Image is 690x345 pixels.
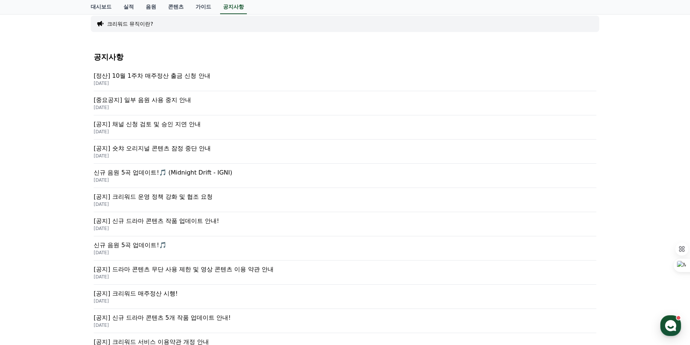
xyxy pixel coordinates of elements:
[94,177,596,183] p: [DATE]
[94,192,596,201] p: [공지] 크리워드 운영 정책 강화 및 협조 요청
[94,144,596,153] p: [공지] 숏챠 오리지널 콘텐츠 잠정 중단 안내
[94,129,596,135] p: [DATE]
[94,265,596,274] p: [공지] 드라마 콘텐츠 무단 사용 제한 및 영상 콘텐츠 이용 약관 안내
[23,247,28,253] span: 홈
[94,250,596,256] p: [DATE]
[94,212,596,236] a: [공지] 신규 드라마 콘텐츠 작품 업데이트 안내! [DATE]
[94,120,596,129] p: [공지] 채널 신청 검토 및 승인 지연 안내
[94,105,596,111] p: [DATE]
[94,168,596,177] p: 신규 음원 5곡 업데이트!🎵 (Midnight Drift - IGNI)
[94,153,596,159] p: [DATE]
[94,188,596,212] a: [공지] 크리워드 운영 정책 강화 및 협조 요청 [DATE]
[94,309,596,333] a: [공지] 신규 드라마 콘텐츠 5개 작품 업데이트 안내! [DATE]
[94,140,596,164] a: [공지] 숏챠 오리지널 콘텐츠 잠정 중단 안내 [DATE]
[94,164,596,188] a: 신규 음원 5곡 업데이트!🎵 (Midnight Drift - IGNI) [DATE]
[94,67,596,91] a: [정산] 10월 1주차 매주정산 출금 신청 안내 [DATE]
[94,53,596,61] h4: 공지사항
[96,236,143,255] a: 설정
[94,226,596,231] p: [DATE]
[94,80,596,86] p: [DATE]
[94,261,596,285] a: [공지] 드라마 콘텐츠 무단 사용 제한 및 영상 콘텐츠 이용 약관 안내 [DATE]
[107,20,153,28] button: 크리워드 뮤직이란?
[94,115,596,140] a: [공지] 채널 신청 검토 및 승인 지연 안내 [DATE]
[94,298,596,304] p: [DATE]
[94,201,596,207] p: [DATE]
[94,274,596,280] p: [DATE]
[2,236,49,255] a: 홈
[94,91,596,115] a: [중요공지] 일부 음원 사용 중지 안내 [DATE]
[94,313,596,322] p: [공지] 신규 드라마 콘텐츠 5개 작품 업데이트 안내!
[94,322,596,328] p: [DATE]
[94,217,596,226] p: [공지] 신규 드라마 콘텐츠 작품 업데이트 안내!
[94,96,596,105] p: [중요공지] 일부 음원 사용 중지 안내
[68,247,77,253] span: 대화
[94,285,596,309] a: [공지] 크리워드 매주정산 시행! [DATE]
[94,236,596,261] a: 신규 음원 5곡 업데이트!🎵 [DATE]
[115,247,124,253] span: 설정
[94,289,596,298] p: [공지] 크리워드 매주정산 시행!
[94,71,596,80] p: [정산] 10월 1주차 매주정산 출금 신청 안내
[94,241,596,250] p: 신규 음원 5곡 업데이트!🎵
[49,236,96,255] a: 대화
